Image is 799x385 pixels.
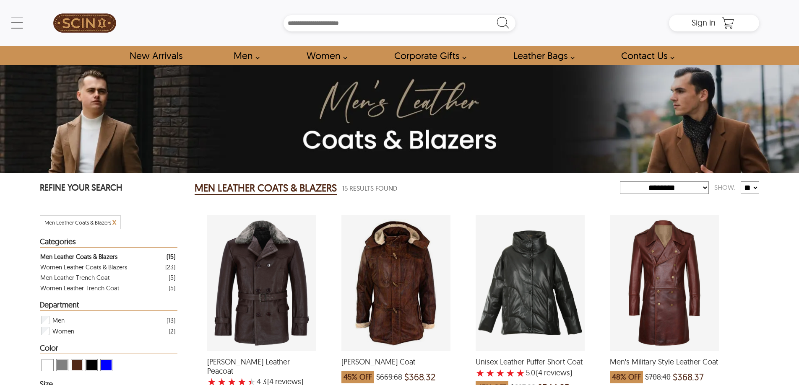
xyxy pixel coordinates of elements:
[112,219,116,226] a: Cancel Filter
[40,315,175,326] div: Filter Men Men Leather Coats & Blazers
[526,369,535,377] label: 5.0
[52,315,65,326] span: Men
[385,46,471,65] a: Shop Leather Corporate Gifts
[709,180,741,195] div: Show:
[56,359,68,371] div: View Grey Men Leather Coats & Blazers
[542,369,570,377] span: reviews
[86,359,98,371] div: View Black Men Leather Coats & Blazers
[112,217,116,227] span: x
[610,357,719,367] span: Men's Military Style Leather Coat
[40,4,130,42] a: SCIN
[169,326,175,336] div: ( 2 )
[486,369,495,377] label: 2 rating
[536,369,542,377] span: (4
[40,238,177,248] div: Heading Filter Men Leather Coats & Blazers by Categories
[342,183,397,194] span: 15 Results Found
[44,219,111,226] span: Filter Men Leather Coats & Blazers
[169,272,175,283] div: ( 5 )
[692,17,716,28] span: Sign in
[40,344,177,354] div: Heading Filter Men Leather Coats & Blazers by Color
[40,301,177,311] div: Heading Filter Men Leather Coats & Blazers by Department
[720,17,737,29] a: Shopping Cart
[516,369,525,377] label: 5 rating
[52,326,74,336] span: Women
[40,272,175,283] a: Filter Men Leather Trench Coat
[169,283,175,293] div: ( 5 )
[42,359,54,371] div: View One Color Men Leather Coats & Blazers
[404,373,435,381] span: $368.32
[207,357,316,375] span: Marc German Leather Peacoat
[40,251,175,262] a: Filter Men Leather Coats & Blazers
[673,373,704,381] span: $368.37
[504,46,579,65] a: Shop Leather Bags
[40,262,127,272] div: Women Leather Coats & Blazers
[476,369,485,377] label: 1 rating
[195,181,337,195] h2: MEN LEATHER COATS & BLAZERS
[120,46,192,65] a: Shop New Arrivals
[40,251,117,262] div: Men Leather Coats & Blazers
[40,181,177,195] p: REFINE YOUR SEARCH
[165,262,175,272] div: ( 23 )
[476,357,585,367] span: Unisex Leather Puffer Short Coat
[167,315,175,326] div: ( 13 )
[195,180,620,196] div: Men Leather Coats & Blazers 15 Results Found
[40,283,175,293] a: Filter Women Leather Trench Coat
[224,46,264,65] a: shop men's leather jackets
[40,283,119,293] div: Women Leather Trench Coat
[40,272,109,283] div: Men Leather Trench Coat
[612,46,679,65] a: contact-us
[167,251,175,262] div: ( 15 )
[496,369,505,377] label: 3 rating
[71,359,83,371] div: View Brown ( Brand Color ) Men Leather Coats & Blazers
[506,369,515,377] label: 4 rating
[341,357,450,367] span: Patrick Duffle Coat
[610,371,643,383] span: 48% OFF
[692,20,716,27] a: Sign in
[536,369,572,377] span: )
[53,4,116,42] img: SCIN
[40,326,175,336] div: Filter Women Men Leather Coats & Blazers
[40,262,175,272] a: Filter Women Leather Coats & Blazers
[645,373,671,381] span: $708.40
[376,373,402,381] span: $669.68
[297,46,352,65] a: Shop Women Leather Jackets
[100,359,112,371] div: View Blue Men Leather Coats & Blazers
[341,371,374,383] span: 45% OFF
